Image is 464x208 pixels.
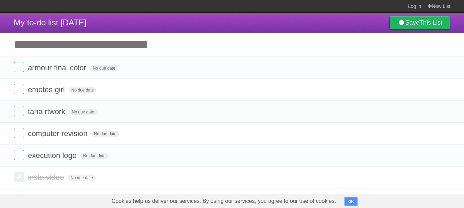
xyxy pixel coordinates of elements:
[28,151,78,160] span: execution logo
[28,173,66,182] span: insta video
[28,85,67,94] span: emotes girl
[68,175,95,181] span: No due date
[91,131,119,137] span: No due date
[28,107,67,116] span: taha rtwork
[14,128,24,138] label: Done
[14,172,24,182] label: Done
[80,153,108,159] span: No due date
[14,194,24,204] label: Done
[28,63,88,72] span: armour final color
[14,84,24,94] label: Done
[105,194,343,208] span: Cookies help us deliver our services. By using our services, you agree to our use of cookies.
[389,16,450,29] a: SaveThis List
[14,150,24,160] label: Done
[14,18,87,27] span: My to-do list [DATE]
[14,62,24,72] label: Done
[28,129,89,138] span: computer revision
[14,106,24,116] label: Done
[419,19,442,26] b: This List
[344,197,358,206] button: OK
[69,109,97,115] span: No due date
[90,65,118,71] span: No due date
[69,87,97,93] span: No due date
